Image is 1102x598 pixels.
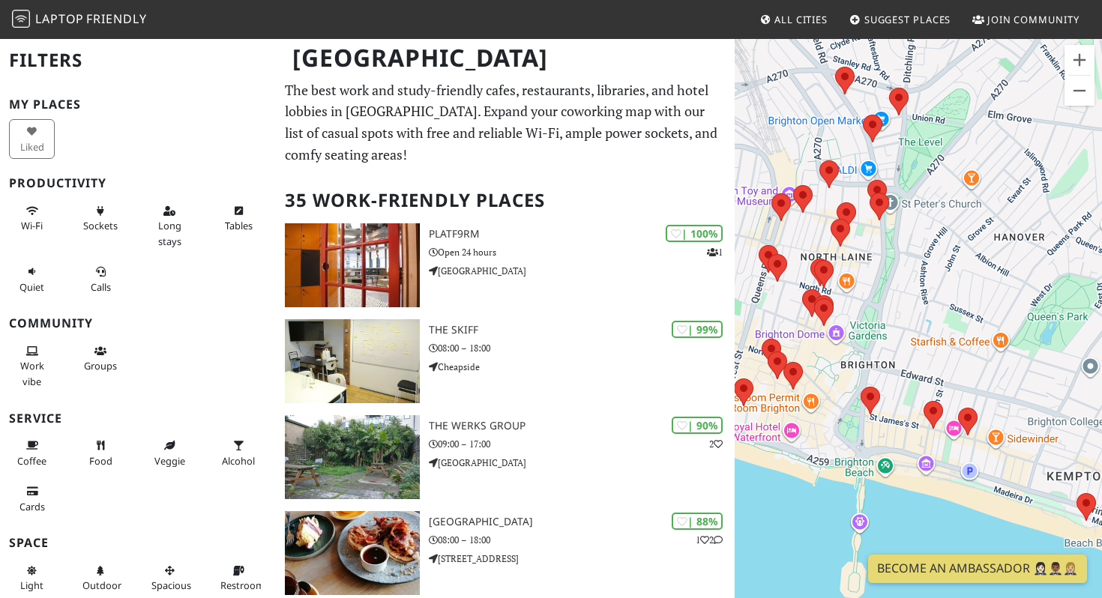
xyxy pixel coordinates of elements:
[429,456,735,470] p: [GEOGRAPHIC_DATA]
[9,37,267,83] h2: Filters
[9,411,267,426] h3: Service
[696,533,723,547] p: 1 2
[429,360,735,374] p: Cheapside
[709,437,723,451] p: 2
[285,319,420,403] img: The Skiff
[21,219,43,232] span: Stable Wi-Fi
[9,176,267,190] h3: Productivity
[19,500,45,513] span: Credit cards
[19,280,44,294] span: Quiet
[285,178,726,223] h2: 35 Work-Friendly Places
[220,579,265,592] span: Restroom
[276,511,735,595] a: WOLFOX AVENUE | 88% 12 [GEOGRAPHIC_DATA] 08:00 – 18:00 [STREET_ADDRESS]
[1065,76,1095,106] button: Zoom out
[78,199,124,238] button: Sockets
[864,13,951,26] span: Suggest Places
[429,324,735,336] h3: The Skiff
[672,321,723,338] div: | 99%
[89,454,112,468] span: Food
[276,415,735,499] a: The Werks Group | 90% 2 The Werks Group 09:00 – 17:00 [GEOGRAPHIC_DATA]
[707,245,723,259] p: 1
[285,511,420,595] img: WOLFOX AVENUE
[843,6,957,33] a: Suggest Places
[91,280,111,294] span: Video/audio calls
[83,219,118,232] span: Power sockets
[151,579,191,592] span: Spacious
[774,13,828,26] span: All Cities
[216,558,262,598] button: Restroom
[78,339,124,378] button: Groups
[216,433,262,473] button: Alcohol
[672,513,723,530] div: | 88%
[147,199,193,253] button: Long stays
[672,417,723,434] div: | 90%
[35,10,84,27] span: Laptop
[9,558,55,598] button: Light
[429,552,735,566] p: [STREET_ADDRESS]
[20,359,44,387] span: People working
[12,10,30,28] img: LaptopFriendly
[9,199,55,238] button: Wi-Fi
[9,97,267,112] h3: My Places
[225,219,253,232] span: Work-friendly tables
[280,37,732,79] h1: [GEOGRAPHIC_DATA]
[9,259,55,299] button: Quiet
[753,6,834,33] a: All Cities
[276,319,735,403] a: The Skiff | 99% The Skiff 08:00 – 18:00 Cheapside
[666,225,723,242] div: | 100%
[84,359,117,372] span: Group tables
[86,10,146,27] span: Friendly
[147,558,193,598] button: Spacious
[216,199,262,238] button: Tables
[147,433,193,473] button: Veggie
[429,516,735,528] h3: [GEOGRAPHIC_DATA]
[429,264,735,278] p: [GEOGRAPHIC_DATA]
[17,454,46,468] span: Coffee
[78,558,124,598] button: Outdoor
[9,433,55,473] button: Coffee
[9,339,55,393] button: Work vibe
[9,479,55,519] button: Cards
[429,228,735,241] h3: PLATF9RM
[429,420,735,432] h3: The Werks Group
[154,454,185,468] span: Veggie
[276,223,735,307] a: PLATF9RM | 100% 1 PLATF9RM Open 24 hours [GEOGRAPHIC_DATA]
[12,7,147,33] a: LaptopFriendly LaptopFriendly
[1065,45,1095,75] button: Zoom in
[987,13,1080,26] span: Join Community
[966,6,1086,33] a: Join Community
[9,316,267,330] h3: Community
[222,454,255,468] span: Alcohol
[158,219,181,247] span: Long stays
[78,259,124,299] button: Calls
[285,223,420,307] img: PLATF9RM
[429,437,735,451] p: 09:00 – 17:00
[868,555,1087,583] a: Become an Ambassador 🤵🏻‍♀️🤵🏾‍♂️🤵🏼‍♀️
[429,341,735,355] p: 08:00 – 18:00
[429,533,735,547] p: 08:00 – 18:00
[82,579,121,592] span: Outdoor area
[429,245,735,259] p: Open 24 hours
[285,79,726,166] p: The best work and study-friendly cafes, restaurants, libraries, and hotel lobbies in [GEOGRAPHIC_...
[9,536,267,550] h3: Space
[20,579,43,592] span: Natural light
[285,415,420,499] img: The Werks Group
[78,433,124,473] button: Food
